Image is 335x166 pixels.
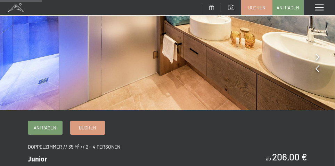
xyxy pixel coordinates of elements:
a: Buchen [242,0,272,15]
span: Anfragen [277,5,300,11]
span: Buchen [248,5,265,11]
b: 206,00 € [272,151,307,162]
span: Einwilligung Marketing* [100,118,157,125]
a: Anfragen [28,121,62,134]
a: Buchen [71,121,105,134]
span: Junior [28,155,47,163]
span: Buchen [79,125,96,131]
span: ab [266,156,271,161]
span: Anfragen [34,125,57,131]
a: Anfragen [273,0,303,15]
span: Doppelzimmer // 35 m² // 2 - 4 Personen [28,144,120,150]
